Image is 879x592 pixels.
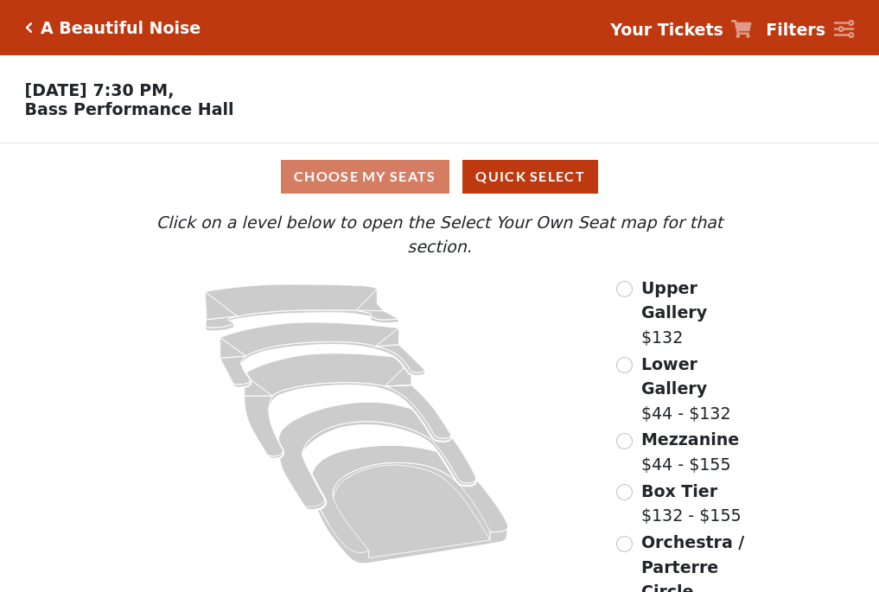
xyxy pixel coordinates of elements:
[641,479,742,528] label: $132 - $155
[641,481,717,500] span: Box Tier
[641,427,739,476] label: $44 - $155
[641,278,707,322] span: Upper Gallery
[610,17,752,42] a: Your Tickets
[641,354,707,398] span: Lower Gallery
[122,210,756,259] p: Click on a level below to open the Select Your Own Seat map for that section.
[220,322,425,387] path: Lower Gallery - Seats Available: 112
[41,18,201,38] h5: A Beautiful Noise
[610,20,723,39] strong: Your Tickets
[641,352,757,426] label: $44 - $132
[313,445,509,563] path: Orchestra / Parterre Circle - Seats Available: 30
[766,17,854,42] a: Filters
[641,430,739,449] span: Mezzanine
[25,22,33,34] a: Click here to go back to filters
[462,160,598,194] button: Quick Select
[206,284,399,331] path: Upper Gallery - Seats Available: 152
[641,276,757,350] label: $132
[766,20,825,39] strong: Filters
